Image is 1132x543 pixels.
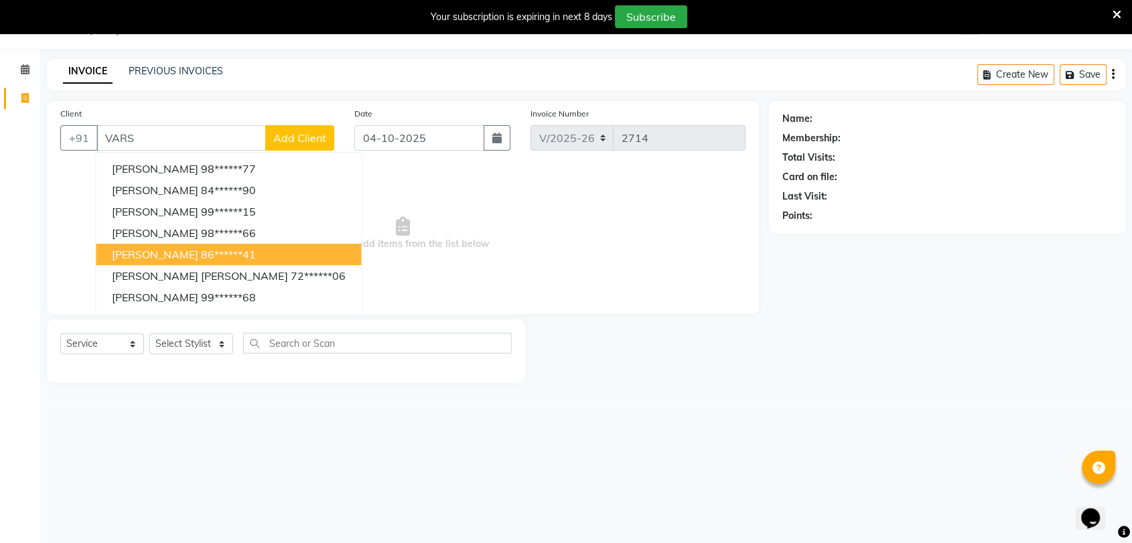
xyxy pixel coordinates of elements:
[265,125,334,151] button: Add Client
[112,312,198,325] span: [PERSON_NAME]
[354,108,372,120] label: Date
[112,291,198,304] span: [PERSON_NAME]
[60,125,98,151] button: +91
[615,5,687,28] button: Subscribe
[60,167,746,301] span: Select & add items from the list below
[782,170,837,184] div: Card on file:
[431,10,612,24] div: Your subscription is expiring in next 8 days
[112,248,198,261] span: [PERSON_NAME]
[60,108,82,120] label: Client
[977,64,1054,85] button: Create New
[96,125,266,151] input: Search by Name/Mobile/Email/Code
[112,183,198,197] span: [PERSON_NAME]
[112,205,198,218] span: [PERSON_NAME]
[530,108,589,120] label: Invoice Number
[63,60,113,84] a: INVOICE
[782,131,841,145] div: Membership:
[243,333,512,354] input: Search or Scan
[1076,489,1119,530] iframe: chat widget
[112,162,198,175] span: [PERSON_NAME]
[782,209,812,223] div: Points:
[129,65,223,77] a: PREVIOUS INVOICES
[1060,64,1107,85] button: Save
[112,269,287,283] span: [PERSON_NAME] [PERSON_NAME]
[782,112,812,126] div: Name:
[112,226,198,240] span: [PERSON_NAME]
[782,189,827,204] div: Last Visit:
[273,131,326,145] span: Add Client
[782,151,835,165] div: Total Visits:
